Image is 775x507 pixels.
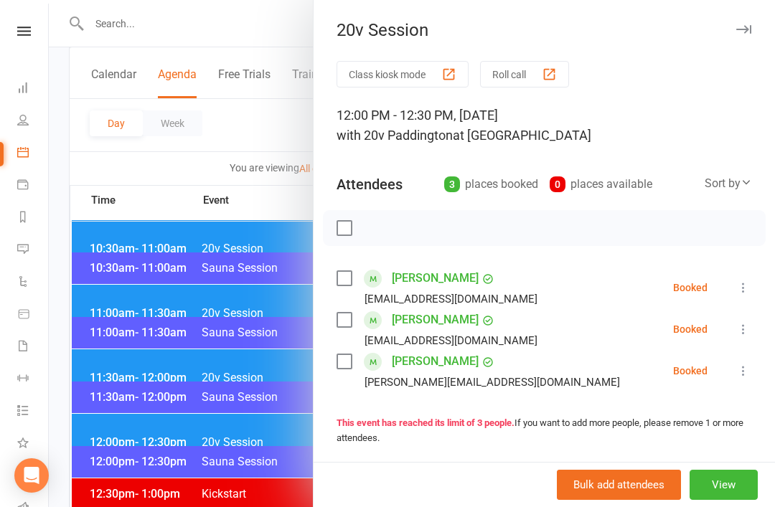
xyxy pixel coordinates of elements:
div: Sort by [705,174,752,193]
button: Class kiosk mode [337,61,469,87]
div: 0/2 [377,457,395,477]
div: 20v Session [314,20,775,40]
a: [PERSON_NAME] [392,267,479,290]
a: Calendar [17,138,50,170]
button: Bulk add attendees [557,470,681,500]
div: places available [550,174,652,194]
div: Waitlist [337,457,395,477]
div: 3 [444,176,460,192]
div: 0 [550,176,565,192]
div: Booked [673,366,708,376]
a: [PERSON_NAME] [392,308,479,331]
a: [PERSON_NAME] [392,350,479,373]
div: [EMAIL_ADDRESS][DOMAIN_NAME] [365,331,537,350]
a: What's New [17,428,50,460]
div: Open Intercom Messenger [14,458,49,493]
div: [PERSON_NAME][EMAIL_ADDRESS][DOMAIN_NAME] [365,373,620,392]
div: places booked [444,174,538,194]
div: 12:00 PM - 12:30 PM, [DATE] [337,105,752,146]
span: with 20v Paddington [337,128,453,143]
a: Payments [17,170,50,202]
span: at [GEOGRAPHIC_DATA] [453,128,591,143]
div: [EMAIL_ADDRESS][DOMAIN_NAME] [365,290,537,308]
div: Attendees [337,174,403,194]
a: Dashboard [17,73,50,105]
button: View [690,470,758,500]
div: Booked [673,324,708,334]
strong: This event has reached its limit of 3 people. [337,417,515,428]
a: Product Sales [17,299,50,331]
a: People [17,105,50,138]
div: Booked [673,283,708,293]
a: Reports [17,202,50,234]
div: If you want to add more people, please remove 1 or more attendees. [337,416,752,446]
button: Roll call [480,61,569,87]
